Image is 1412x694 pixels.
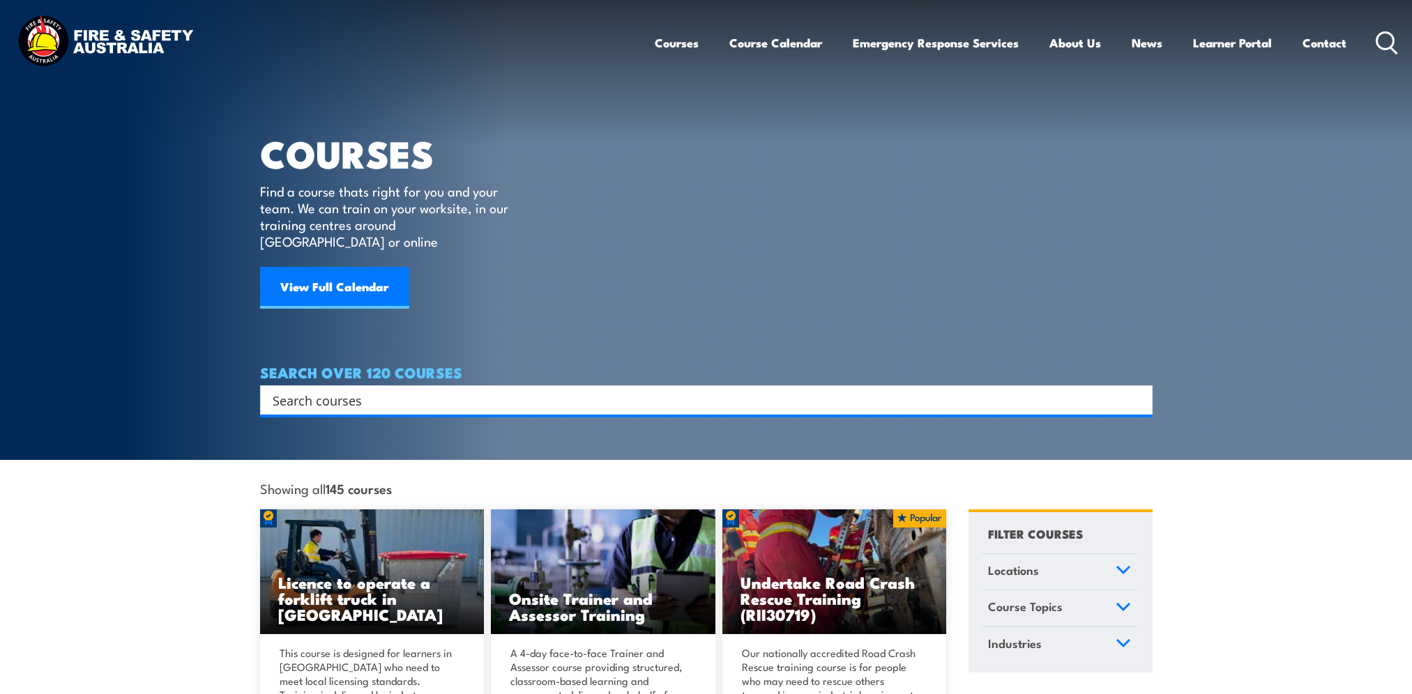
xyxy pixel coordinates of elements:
[982,554,1137,590] a: Locations
[982,590,1137,626] a: Course Topics
[260,509,485,635] img: Licence to operate a forklift truck Training
[491,509,715,635] a: Onsite Trainer and Assessor Training
[260,137,529,169] h1: COURSES
[326,479,392,498] strong: 145 courses
[988,597,1063,616] span: Course Topics
[491,509,715,635] img: Safety For Leaders
[1193,24,1272,61] a: Learner Portal
[1303,24,1346,61] a: Contact
[273,390,1122,410] input: Search input
[260,481,392,495] span: Showing all
[988,524,1083,543] h4: FILTER COURSES
[260,183,515,249] p: Find a course thats right for you and your team. We can train on your worksite, in our training c...
[982,627,1137,663] a: Industries
[722,509,947,635] a: Undertake Road Crash Rescue Training (RII30719)
[275,390,1125,410] form: Search form
[988,561,1039,580] span: Locations
[260,509,485,635] a: Licence to operate a forklift truck in [GEOGRAPHIC_DATA]
[1049,24,1101,61] a: About Us
[853,24,1019,61] a: Emergency Response Services
[278,574,466,622] h3: Licence to operate a forklift truck in [GEOGRAPHIC_DATA]
[260,364,1153,380] h4: SEARCH OVER 120 COURSES
[988,634,1042,653] span: Industries
[722,509,947,635] img: Road Crash Rescue Training
[729,24,822,61] a: Course Calendar
[1132,24,1162,61] a: News
[509,590,697,622] h3: Onsite Trainer and Assessor Training
[655,24,699,61] a: Courses
[1128,390,1148,410] button: Search magnifier button
[741,574,929,622] h3: Undertake Road Crash Rescue Training (RII30719)
[260,267,409,309] a: View Full Calendar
